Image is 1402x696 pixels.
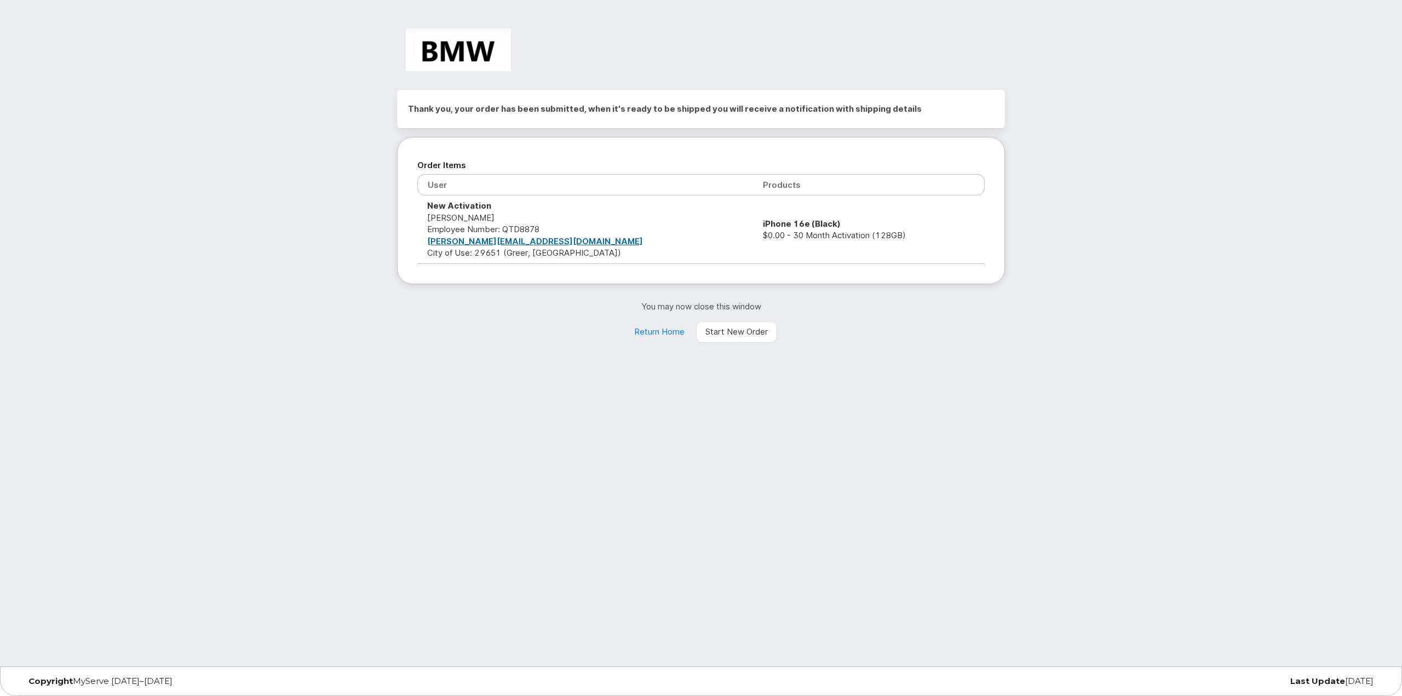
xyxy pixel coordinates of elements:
[763,218,841,229] strong: iPhone 16e (Black)
[427,200,491,211] strong: New Activation
[427,236,643,246] a: [PERSON_NAME][EMAIL_ADDRESS][DOMAIN_NAME]
[417,157,985,174] h2: Order Items
[1290,676,1345,686] strong: Last Update
[427,224,539,234] span: Employee Number: QTD8878
[753,174,985,195] th: Products
[417,195,753,263] td: [PERSON_NAME] City of Use: 29651 (Greer, [GEOGRAPHIC_DATA])
[928,677,1382,686] div: [DATE]
[408,101,994,117] h2: Thank you, your order has been submitted, when it's ready to be shipped you will receive a notifi...
[406,28,511,71] img: BMW Manufacturing Co LLC
[28,676,73,686] strong: Copyright
[417,174,753,195] th: User
[20,677,474,686] div: MyServe [DATE]–[DATE]
[753,195,985,263] td: $0.00 - 30 Month Activation (128GB)
[397,301,1005,312] p: You may now close this window
[696,321,777,343] a: Start New Order
[625,321,694,343] a: Return Home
